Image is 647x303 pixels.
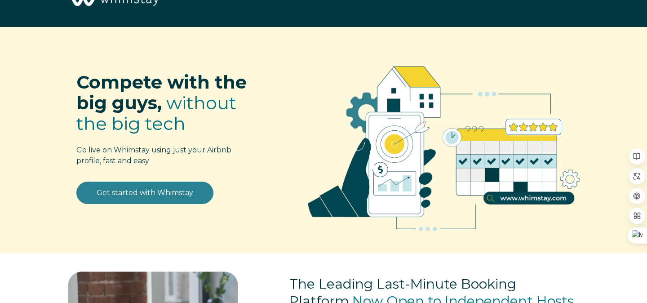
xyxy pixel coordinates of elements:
[76,92,236,134] span: without the big tech
[286,40,602,248] img: RBO Ilustrations-02
[76,182,213,204] a: Get started with Whimstay
[76,71,247,114] span: Compete with the big guys,
[76,146,231,165] span: Go live on Whimstay using just your Airbnb profile, fast and easy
